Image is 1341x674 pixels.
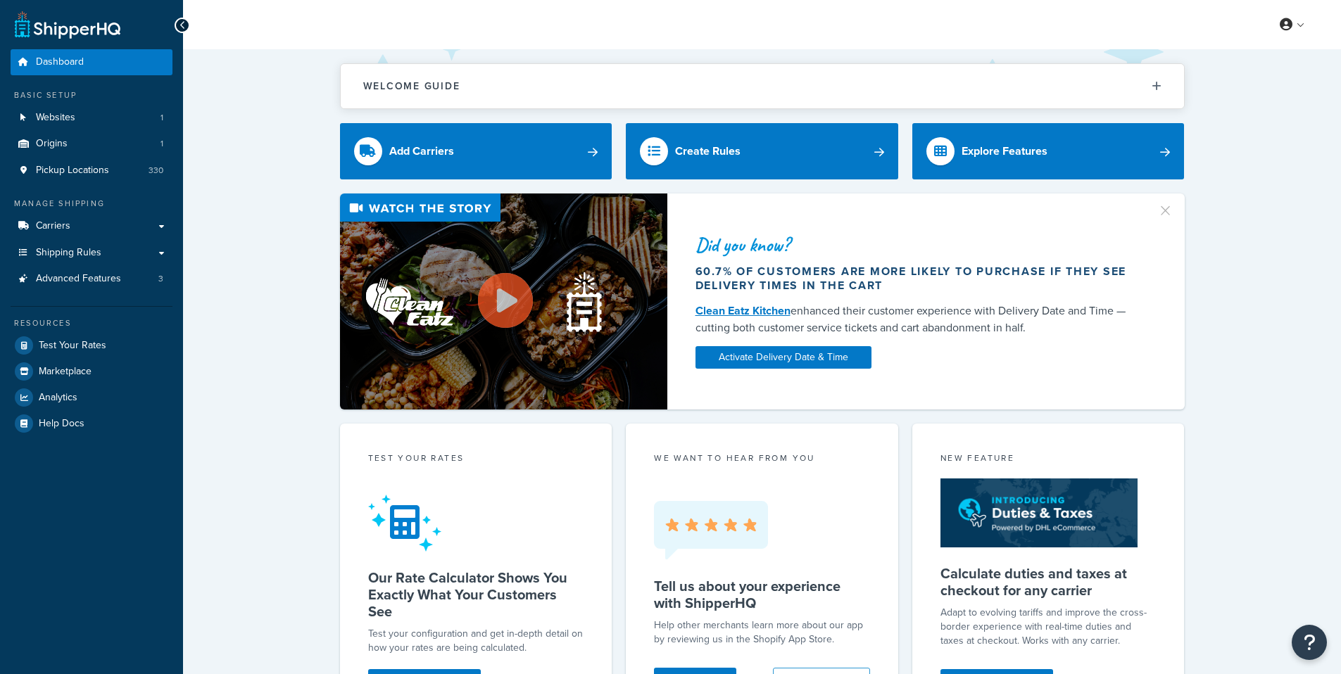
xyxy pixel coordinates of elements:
span: 1 [160,112,163,124]
a: Carriers [11,213,172,239]
p: Help other merchants learn more about our app by reviewing us in the Shopify App Store. [654,618,870,647]
div: 60.7% of customers are more likely to purchase if they see delivery times in the cart [695,265,1140,293]
h5: Calculate duties and taxes at checkout for any carrier [940,565,1157,599]
div: Test your configuration and get in-depth detail on how your rates are being calculated. [368,627,584,655]
a: Origins1 [11,131,172,157]
span: Origins [36,138,68,150]
a: Explore Features [912,123,1185,179]
h5: Our Rate Calculator Shows You Exactly What Your Customers See [368,569,584,620]
button: Open Resource Center [1292,625,1327,660]
div: Resources [11,317,172,329]
h2: Welcome Guide [363,81,460,91]
a: Create Rules [626,123,898,179]
div: Manage Shipping [11,198,172,210]
a: Add Carriers [340,123,612,179]
a: Dashboard [11,49,172,75]
div: enhanced their customer experience with Delivery Date and Time — cutting both customer service ti... [695,303,1140,336]
span: Analytics [39,392,77,404]
span: Help Docs [39,418,84,430]
span: 3 [158,273,163,285]
div: Did you know? [695,235,1140,255]
span: Carriers [36,220,70,232]
li: Origins [11,131,172,157]
img: Video thumbnail [340,193,667,409]
h5: Tell us about your experience with ShipperHQ [654,578,870,611]
a: Websites1 [11,105,172,131]
li: Advanced Features [11,266,172,292]
a: Pickup Locations330 [11,158,172,184]
a: Marketplace [11,359,172,384]
li: Websites [11,105,172,131]
div: New Feature [940,452,1157,468]
div: Test your rates [368,452,584,468]
a: Activate Delivery Date & Time [695,346,871,369]
span: Marketplace [39,366,92,378]
div: Create Rules [675,141,741,161]
span: Websites [36,112,75,124]
a: Advanced Features3 [11,266,172,292]
span: Test Your Rates [39,340,106,352]
a: Help Docs [11,411,172,436]
span: Shipping Rules [36,247,101,259]
span: Advanced Features [36,273,121,285]
span: Pickup Locations [36,165,109,177]
li: Pickup Locations [11,158,172,184]
div: Basic Setup [11,89,172,101]
a: Shipping Rules [11,240,172,266]
p: we want to hear from you [654,452,870,464]
a: Analytics [11,385,172,410]
p: Adapt to evolving tariffs and improve the cross-border experience with real-time duties and taxes... [940,606,1157,648]
span: 330 [149,165,163,177]
span: Dashboard [36,56,84,68]
a: Clean Eatz Kitchen [695,303,791,319]
button: Welcome Guide [341,64,1184,108]
div: Add Carriers [389,141,454,161]
div: Explore Features [962,141,1047,161]
a: Test Your Rates [11,333,172,358]
span: 1 [160,138,163,150]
